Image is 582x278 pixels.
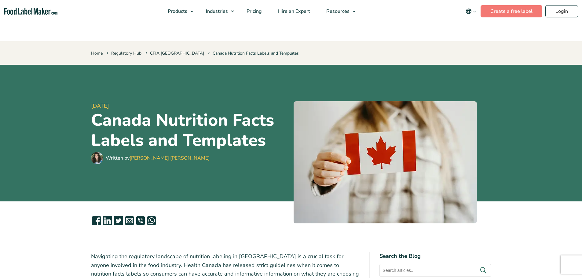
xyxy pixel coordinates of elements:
[166,8,188,15] span: Products
[204,8,229,15] span: Industries
[111,50,141,56] a: Regulatory Hub
[106,154,210,162] div: Written by
[150,50,204,56] a: CFIA [GEOGRAPHIC_DATA]
[207,50,299,56] span: Canada Nutrition Facts Labels and Templates
[481,5,542,17] a: Create a free label
[379,252,491,260] h4: Search the Blog
[379,264,491,277] input: Search articles...
[91,50,103,56] a: Home
[324,8,350,15] span: Resources
[91,152,103,164] img: Maria Abi Hanna - Food Label Maker
[276,8,311,15] span: Hire an Expert
[130,155,210,161] a: [PERSON_NAME] [PERSON_NAME]
[91,110,289,150] h1: Canada Nutrition Facts Labels and Templates
[91,102,289,110] span: [DATE]
[245,8,262,15] span: Pricing
[545,5,578,17] a: Login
